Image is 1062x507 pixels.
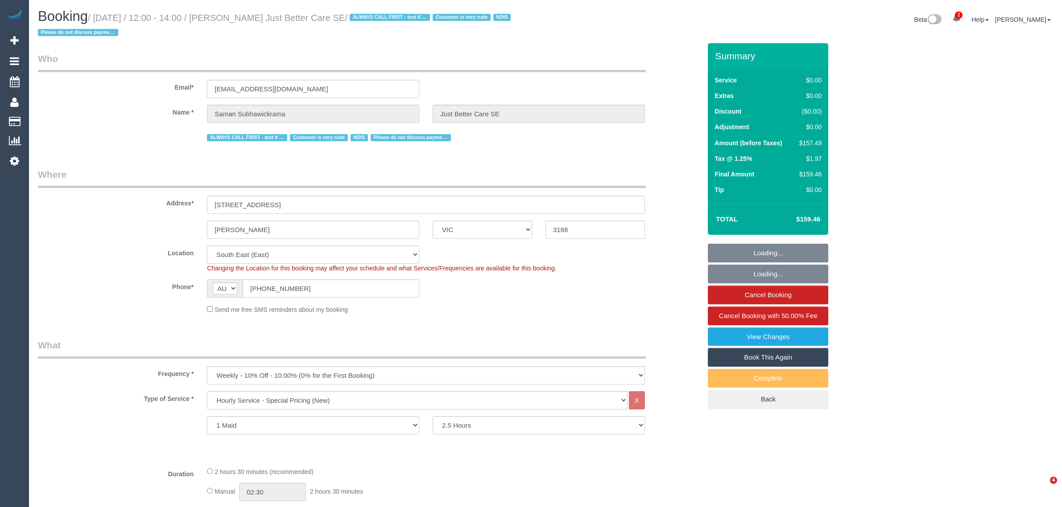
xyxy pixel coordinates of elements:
[914,16,942,23] a: Beta
[545,221,645,239] input: Post Code*
[796,91,822,100] div: $0.00
[971,16,989,23] a: Help
[371,134,451,141] span: Please do not discuss payment with clients
[708,390,828,409] a: Back
[715,76,737,85] label: Service
[207,134,287,141] span: ALWAYS CALL FIRST - text if no answer
[796,170,822,179] div: $159.46
[715,170,754,179] label: Final Amount
[719,312,818,319] span: Cancel Booking with 50.00% Fee
[215,468,314,475] span: 2 hours 30 minutes (recommended)
[38,339,646,359] legend: What
[38,52,646,72] legend: Who
[38,8,88,24] span: Booking
[31,80,200,92] label: Email*
[796,107,822,116] div: ($0.00)
[715,91,734,100] label: Extras
[1032,477,1053,498] iframe: Intercom live chat
[207,265,556,272] span: Changing the Location for this booking may affect your schedule and what Services/Frequencies are...
[207,105,419,123] input: First Name*
[31,366,200,378] label: Frequency *
[708,286,828,304] a: Cancel Booking
[796,123,822,131] div: $0.00
[31,391,200,403] label: Type of Service *
[796,154,822,163] div: $1.97
[351,134,368,141] span: NDIS
[493,14,511,21] span: NDIS
[995,16,1051,23] a: [PERSON_NAME]
[215,488,235,495] span: Manual
[38,29,118,36] span: Please do not discuss payment with clients
[31,245,200,258] label: Location
[38,168,646,188] legend: Where
[708,327,828,346] a: View Changes
[433,14,490,21] span: Customer is very rude
[715,123,749,131] label: Adjustment
[433,105,645,123] input: Last Name*
[948,9,965,29] a: 2
[350,14,430,21] span: ALWAYS CALL FIRST - text if no answer
[31,105,200,117] label: Name *
[715,107,741,116] label: Discount
[796,185,822,194] div: $0.00
[5,9,23,21] img: Automaid Logo
[215,306,348,313] span: Send me free SMS reminders about my booking
[31,466,200,478] label: Duration
[31,196,200,208] label: Address*
[796,139,822,147] div: $157.49
[38,13,513,38] small: / [DATE] / 12:00 - 14:00 / [PERSON_NAME] Just Better Care SE
[927,14,942,26] img: New interface
[708,348,828,367] a: Book This Again
[207,221,419,239] input: Suburb*
[207,80,419,98] input: Email*
[708,307,828,325] a: Cancel Booking with 50.00% Fee
[715,185,724,194] label: Tip
[243,279,419,298] input: Phone*
[796,76,822,85] div: $0.00
[715,139,782,147] label: Amount (before Taxes)
[769,216,820,223] h4: $159.46
[290,134,347,141] span: Customer is very rude
[31,279,200,291] label: Phone*
[715,51,824,61] h3: Summary
[1050,477,1057,484] span: 4
[955,12,963,19] span: 2
[716,215,738,223] strong: Total
[715,154,752,163] label: Tax @ 1.25%
[310,488,363,495] span: 2 hours 30 minutes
